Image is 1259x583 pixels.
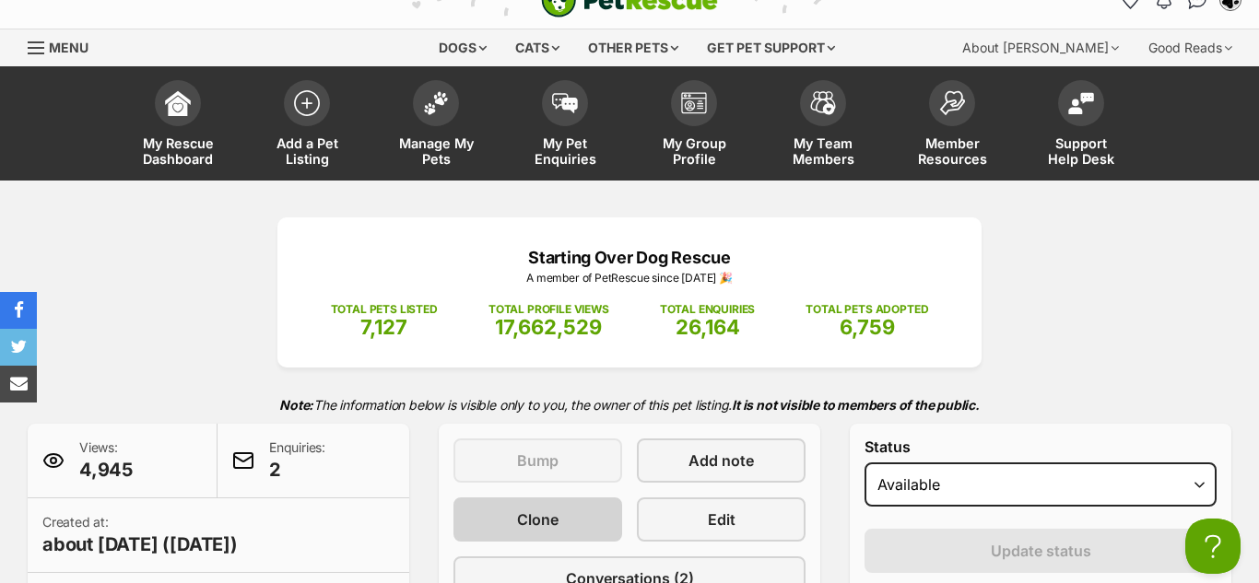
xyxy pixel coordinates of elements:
span: 17,662,529 [495,315,602,339]
a: My Team Members [759,71,888,181]
iframe: Help Scout Beacon - Open [1185,519,1241,574]
p: A member of PetRescue since [DATE] 🎉 [305,270,954,286]
p: TOTAL PETS LISTED [331,301,438,318]
span: Support Help Desk [1040,135,1123,167]
img: add-pet-listing-icon-0afa8454b4691262ce3f59096e99ab1cd57d4a30225e0717b998d2c9b9846f56.svg [294,90,320,116]
span: My Pet Enquiries [524,135,606,167]
a: My Pet Enquiries [500,71,629,181]
span: Update status [991,540,1091,562]
button: Update status [865,529,1217,573]
a: Member Resources [888,71,1017,181]
span: 4,945 [79,457,133,483]
p: The information below is visible only to you, the owner of this pet listing. [28,386,1231,424]
img: manage-my-pets-icon-02211641906a0b7f246fdf0571729dbe1e7629f14944591b6c1af311fb30b64b.svg [423,91,449,115]
span: 26,164 [676,315,740,339]
a: Manage My Pets [371,71,500,181]
span: 2 [269,457,325,483]
div: About [PERSON_NAME] [949,29,1132,66]
span: My Team Members [782,135,865,167]
div: Get pet support [694,29,848,66]
span: Add note [688,449,754,472]
a: My Group Profile [629,71,759,181]
span: about [DATE] ([DATE]) [42,531,238,557]
a: Menu [28,29,101,63]
span: Member Resources [911,135,994,167]
p: Created at: [42,513,238,557]
span: Add a Pet Listing [265,135,348,167]
img: team-members-icon-5396bd8760b3fe7c0b43da4ab00e1e3bb1a5d9ba89233759b79545d2d3fc5d0d.svg [810,91,836,115]
img: pet-enquiries-icon-7e3ad2cf08bfb03b45e93fb7055b45f3efa6380592205ae92323e6603595dc1f.svg [552,93,578,113]
strong: Note: [279,397,313,413]
span: Edit [708,508,735,531]
div: Good Reads [1135,29,1245,66]
img: group-profile-icon-3fa3cf56718a62981997c0bc7e787c4b2cf8bcc04b72c1350f741eb67cf2f40e.svg [681,92,707,114]
a: Clone [453,497,622,542]
p: Starting Over Dog Rescue [305,245,954,270]
img: member-resources-icon-8e73f808a243e03378d46382f2149f9095a855e16c252ad45f914b54edf8863c.svg [939,90,965,115]
p: Views: [79,438,133,483]
strong: It is not visible to members of the public. [732,397,980,413]
span: Menu [49,40,88,55]
div: Cats [502,29,572,66]
p: TOTAL ENQUIRIES [660,301,755,318]
span: 6,759 [840,315,895,339]
a: Support Help Desk [1017,71,1146,181]
a: Add note [637,438,806,483]
p: TOTAL PROFILE VIEWS [488,301,609,318]
div: Other pets [575,29,691,66]
div: Dogs [426,29,500,66]
a: My Rescue Dashboard [113,71,242,181]
a: Add a Pet Listing [242,71,371,181]
p: Enquiries: [269,438,325,483]
span: 7,127 [360,315,407,339]
span: Bump [517,449,559,472]
span: Clone [517,508,559,531]
span: My Group Profile [653,135,735,167]
button: Bump [453,438,622,483]
a: Edit [637,497,806,542]
span: Manage My Pets [394,135,477,167]
p: TOTAL PETS ADOPTED [806,301,928,318]
span: My Rescue Dashboard [136,135,219,167]
img: help-desk-icon-fdf02630f3aa405de69fd3d07c3f3aa587a6932b1a1747fa1d2bba05be0121f9.svg [1068,92,1094,114]
img: dashboard-icon-eb2f2d2d3e046f16d808141f083e7271f6b2e854fb5c12c21221c1fb7104beca.svg [165,90,191,116]
label: Status [865,438,1217,455]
